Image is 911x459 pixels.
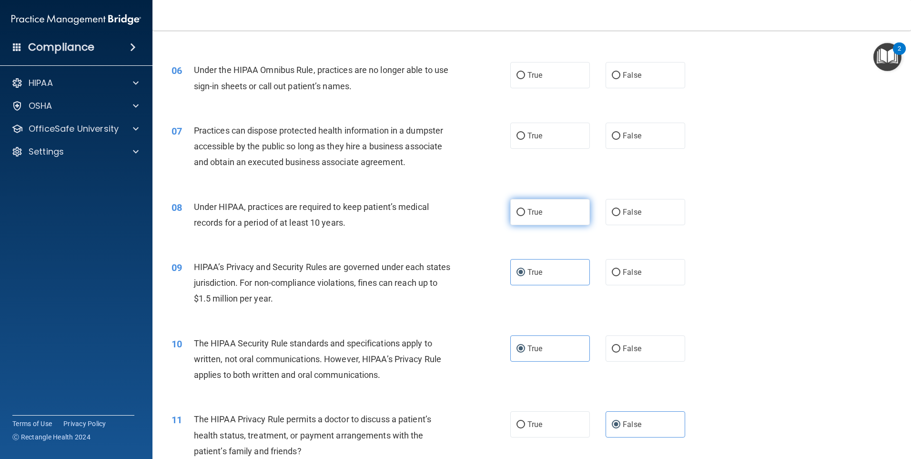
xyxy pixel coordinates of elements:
[172,65,182,76] span: 06
[11,123,139,135] a: OfficeSafe University
[527,131,542,140] span: True
[11,146,139,157] a: Settings
[172,262,182,273] span: 09
[527,71,542,80] span: True
[12,432,91,442] span: Ⓒ Rectangle Health 2024
[29,123,119,135] p: OfficeSafe University
[172,414,182,426] span: 11
[63,419,106,428] a: Privacy Policy
[194,262,451,303] span: HIPAA’s Privacy and Security Rules are governed under each states jurisdiction. For non-complianc...
[172,202,182,213] span: 08
[898,49,901,61] div: 2
[527,344,542,353] span: True
[623,71,641,80] span: False
[623,420,641,429] span: False
[29,77,53,89] p: HIPAA
[11,100,139,112] a: OSHA
[516,209,525,216] input: True
[516,269,525,276] input: True
[28,41,94,54] h4: Compliance
[612,421,620,428] input: False
[194,202,429,228] span: Under HIPAA, practices are required to keep patient’s medical records for a period of at least 10...
[194,65,449,91] span: Under the HIPAA Omnibus Rule, practices are no longer able to use sign-in sheets or call out pati...
[527,420,542,429] span: True
[29,100,52,112] p: OSHA
[527,208,542,217] span: True
[516,72,525,79] input: True
[12,419,52,428] a: Terms of Use
[29,146,64,157] p: Settings
[623,344,641,353] span: False
[873,43,901,71] button: Open Resource Center, 2 new notifications
[612,72,620,79] input: False
[746,391,900,429] iframe: Drift Widget Chat Controller
[527,268,542,277] span: True
[612,133,620,140] input: False
[516,421,525,428] input: True
[516,345,525,353] input: True
[623,131,641,140] span: False
[612,269,620,276] input: False
[11,77,139,89] a: HIPAA
[172,125,182,137] span: 07
[172,338,182,350] span: 10
[194,125,443,167] span: Practices can dispose protected health information in a dumpster accessible by the public so long...
[612,345,620,353] input: False
[194,414,431,456] span: The HIPAA Privacy Rule permits a doctor to discuss a patient’s health status, treatment, or payme...
[623,268,641,277] span: False
[516,133,525,140] input: True
[194,338,441,380] span: The HIPAA Security Rule standards and specifications apply to written, not oral communications. H...
[612,209,620,216] input: False
[623,208,641,217] span: False
[11,10,141,29] img: PMB logo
